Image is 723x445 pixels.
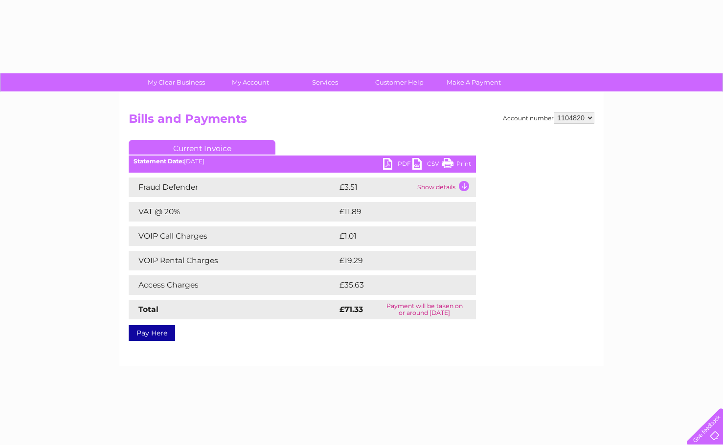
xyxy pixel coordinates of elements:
td: Payment will be taken on or around [DATE] [373,300,476,319]
a: Current Invoice [129,140,275,155]
a: Pay Here [129,325,175,341]
td: £11.89 [337,202,454,222]
td: £1.01 [337,226,451,246]
a: My Account [210,73,291,91]
a: Print [442,158,471,172]
div: [DATE] [129,158,476,165]
b: Statement Date: [134,157,184,165]
td: £3.51 [337,178,415,197]
td: VOIP Call Charges [129,226,337,246]
td: VAT @ 20% [129,202,337,222]
td: Access Charges [129,275,337,295]
div: Account number [503,112,594,124]
a: Make A Payment [433,73,514,91]
td: £35.63 [337,275,456,295]
h2: Bills and Payments [129,112,594,131]
td: £19.29 [337,251,455,270]
td: Fraud Defender [129,178,337,197]
td: VOIP Rental Charges [129,251,337,270]
strong: £71.33 [339,305,363,314]
a: Services [285,73,365,91]
a: CSV [412,158,442,172]
a: PDF [383,158,412,172]
strong: Total [138,305,158,314]
a: My Clear Business [136,73,217,91]
a: Customer Help [359,73,440,91]
td: Show details [415,178,476,197]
